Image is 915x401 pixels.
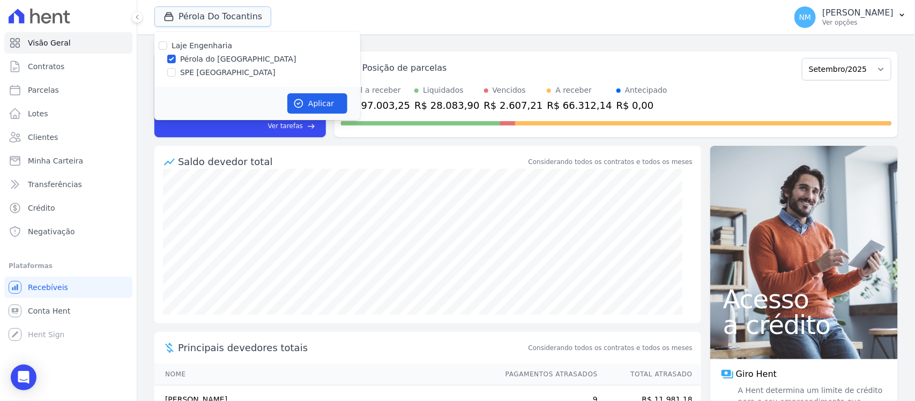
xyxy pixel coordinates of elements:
[723,312,885,338] span: a crédito
[723,286,885,312] span: Acesso
[28,61,64,72] span: Contratos
[345,85,410,96] div: Total a receber
[28,155,83,166] span: Minha Carteira
[4,103,132,124] a: Lotes
[414,98,479,113] div: R$ 28.083,90
[307,122,315,130] span: east
[287,93,347,114] button: Aplicar
[484,98,543,113] div: R$ 2.607,21
[180,54,296,65] label: Pérola do [GEOGRAPHIC_DATA]
[529,343,693,353] span: Considerando todos os contratos e todos os meses
[362,62,447,75] div: Posição de parcelas
[28,203,55,213] span: Crédito
[493,85,526,96] div: Vencidos
[28,85,59,95] span: Parcelas
[28,179,82,190] span: Transferências
[555,85,592,96] div: A receber
[172,41,232,50] label: Laje Engenharia
[4,127,132,148] a: Clientes
[736,368,777,381] span: Giro Hent
[822,8,894,18] p: [PERSON_NAME]
[154,6,271,27] button: Pérola Do Tocantins
[598,363,701,385] th: Total Atrasado
[154,363,495,385] th: Nome
[625,85,667,96] div: Antecipado
[786,2,915,32] button: NM [PERSON_NAME] Ver opções
[616,98,667,113] div: R$ 0,00
[529,157,693,167] div: Considerando todos os contratos e todos os meses
[495,363,598,385] th: Pagamentos Atrasados
[4,197,132,219] a: Crédito
[9,259,128,272] div: Plataformas
[4,174,132,195] a: Transferências
[547,98,612,113] div: R$ 66.312,14
[4,56,132,77] a: Contratos
[28,282,68,293] span: Recebíveis
[423,85,464,96] div: Liquidados
[28,38,71,48] span: Visão Geral
[178,340,526,355] span: Principais devedores totais
[268,121,303,131] span: Ver tarefas
[4,300,132,322] a: Conta Hent
[178,154,526,169] div: Saldo devedor total
[11,365,36,390] div: Open Intercom Messenger
[4,221,132,242] a: Negativação
[28,108,48,119] span: Lotes
[4,32,132,54] a: Visão Geral
[180,67,276,78] label: SPE [GEOGRAPHIC_DATA]
[822,18,894,27] p: Ver opções
[194,121,315,131] a: Ver tarefas east
[28,306,70,316] span: Conta Hent
[4,150,132,172] a: Minha Carteira
[345,98,410,113] div: R$ 97.003,25
[4,79,132,101] a: Parcelas
[28,132,58,143] span: Clientes
[799,13,812,21] span: NM
[28,226,75,237] span: Negativação
[4,277,132,298] a: Recebíveis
